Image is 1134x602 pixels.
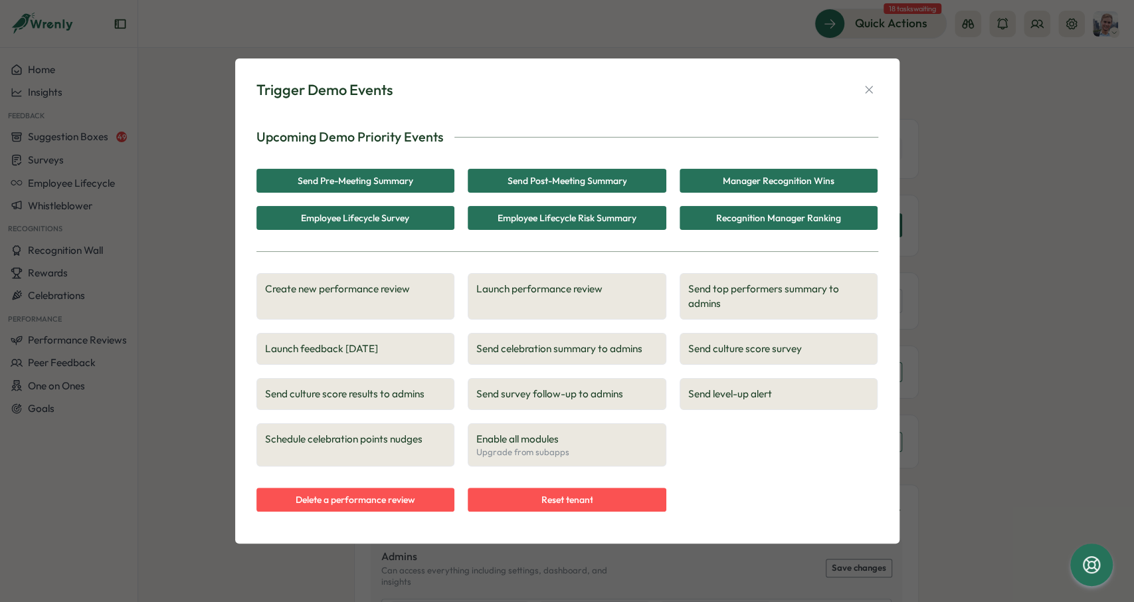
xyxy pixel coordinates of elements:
span: Create new performance review [265,282,446,296]
div: Trigger Demo Events [256,80,393,100]
p: Upcoming Demo Priority Events [256,127,444,148]
span: Employee Lifecycle Survey [301,207,409,229]
button: Recognition Manager Ranking [680,206,878,230]
span: Send survey follow-up to admins [476,387,658,401]
button: Launch performance review [468,273,666,320]
button: Create new performance review [256,273,455,320]
button: Employee Lifecycle Survey [256,206,455,230]
button: Send Pre-Meeting Summary [256,169,455,193]
span: Schedule celebration points nudges [265,432,446,447]
span: Send top performers summary to admins [688,282,870,311]
button: Reset tenant [468,488,666,512]
button: Send level-up alert [680,378,878,410]
span: Send culture score results to admins [265,387,446,401]
span: Employee Lifecycle Risk Summary [498,207,636,229]
button: Manager Recognition Wins [680,169,878,193]
span: Recognition Manager Ranking [716,207,841,229]
span: Send level-up alert [688,387,870,401]
button: Send celebration summary to admins [468,333,666,365]
button: Schedule celebration points nudges [256,423,455,467]
span: Launch feedback [DATE] [265,342,446,356]
button: Enable all modulesUpgrade from subapps [468,423,666,467]
button: Send survey follow-up to admins [468,378,666,410]
span: Send Pre-Meeting Summary [298,169,413,192]
button: Send culture score survey [680,333,878,365]
button: Send Post-Meeting Summary [468,169,666,193]
button: Delete a performance review [256,488,455,512]
span: Manager Recognition Wins [723,169,834,192]
button: Send top performers summary to admins [680,273,878,320]
span: Send celebration summary to admins [476,342,658,356]
span: Delete a performance review [296,488,415,511]
span: Reset tenant [541,488,593,511]
button: Employee Lifecycle Risk Summary [468,206,666,230]
span: Enable all modules [476,432,658,447]
span: Launch performance review [476,282,658,296]
span: Send culture score survey [688,342,870,356]
span: Upgrade from subapps [476,447,658,458]
span: Send Post-Meeting Summary [507,169,626,192]
button: Send culture score results to admins [256,378,455,410]
button: Launch feedback [DATE] [256,333,455,365]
